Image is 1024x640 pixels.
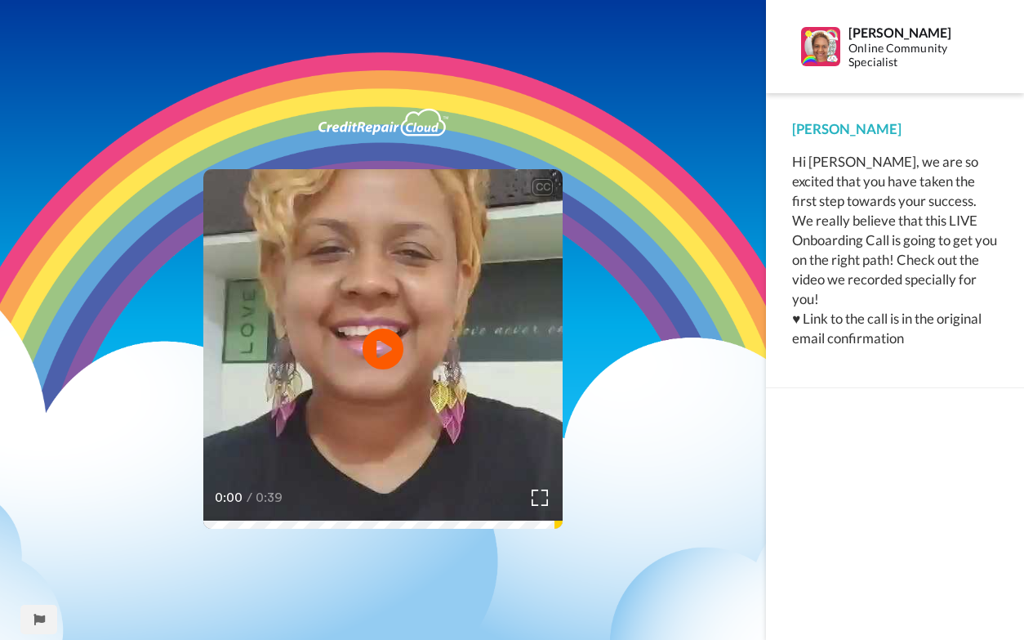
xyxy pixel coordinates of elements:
div: Online Community Specialist [848,42,997,69]
img: e927aa53-8b23-48b7-9b6a-b42c1bd40c0e [318,108,448,137]
span: 0:00 [215,488,243,508]
img: Full screen [532,490,548,506]
span: / [247,488,252,508]
div: [PERSON_NAME] [792,119,998,139]
div: [PERSON_NAME] [848,25,997,40]
span: 0:39 [256,488,284,508]
div: Hi [PERSON_NAME], we are so excited that you have taken the first step towards your success. We r... [792,152,998,348]
img: Profile Image [801,27,840,66]
div: CC [532,179,553,195]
